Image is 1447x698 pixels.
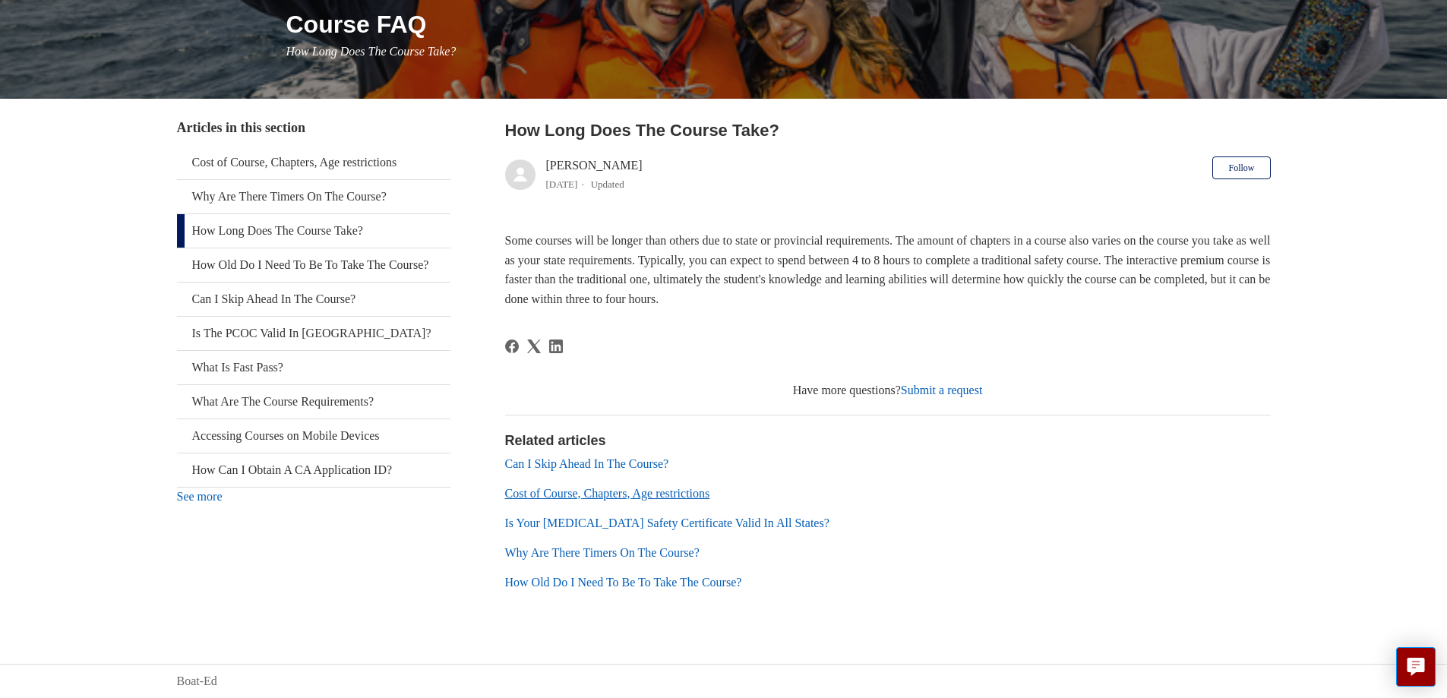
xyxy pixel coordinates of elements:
[1212,156,1270,179] button: Follow Article
[177,672,217,690] a: Boat-Ed
[177,419,450,453] a: Accessing Courses on Mobile Devices
[177,385,450,418] a: What Are The Course Requirements?
[505,457,669,470] a: Can I Skip Ahead In The Course?
[549,340,563,353] svg: Share this page on LinkedIn
[177,180,450,213] a: Why Are There Timers On The Course?
[505,576,742,589] a: How Old Do I Need To Be To Take The Course?
[505,546,700,559] a: Why Are There Timers On The Course?
[546,156,643,193] div: [PERSON_NAME]
[177,146,450,179] a: Cost of Course, Chapters, Age restrictions
[505,340,519,353] svg: Share this page on Facebook
[505,118,1271,143] h2: How Long Does The Course Take?
[527,340,541,353] a: X Corp
[177,214,450,248] a: How Long Does The Course Take?
[177,120,305,135] span: Articles in this section
[1396,647,1436,687] button: Live chat
[286,6,1271,43] h1: Course FAQ
[591,178,624,190] li: Updated
[177,453,450,487] a: How Can I Obtain A CA Application ID?
[901,384,983,396] a: Submit a request
[527,340,541,353] svg: Share this page on X Corp
[505,431,1271,451] h2: Related articles
[505,381,1271,400] div: Have more questions?
[549,340,563,353] a: LinkedIn
[505,340,519,353] a: Facebook
[546,178,578,190] time: 03/21/2024, 11:28
[505,487,710,500] a: Cost of Course, Chapters, Age restrictions
[177,351,450,384] a: What Is Fast Pass?
[177,317,450,350] a: Is The PCOC Valid In [GEOGRAPHIC_DATA]?
[505,231,1271,308] p: Some courses will be longer than others due to state or provincial requirements. The amount of ch...
[505,516,829,529] a: Is Your [MEDICAL_DATA] Safety Certificate Valid In All States?
[177,490,223,503] a: See more
[177,248,450,282] a: How Old Do I Need To Be To Take The Course?
[177,283,450,316] a: Can I Skip Ahead In The Course?
[286,45,457,58] span: How Long Does The Course Take?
